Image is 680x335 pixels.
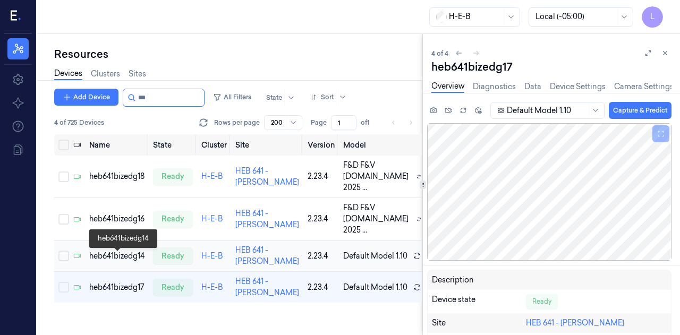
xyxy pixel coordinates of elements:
[58,140,69,150] button: Select all
[235,209,299,229] a: HEB 641 - [PERSON_NAME]
[89,282,144,293] div: heb641bizedg17
[89,213,144,225] div: heb641bizedg16
[235,166,299,187] a: HEB 641 - [PERSON_NAME]
[431,59,671,74] div: heb641bizedg17
[343,202,412,236] span: F&D F&V [DOMAIN_NAME] 2025 ...
[91,68,120,80] a: Clusters
[609,102,671,119] button: Capture & Predict
[526,318,624,328] a: HEB 641 - [PERSON_NAME]
[129,68,146,80] a: Sites
[153,211,193,228] div: ready
[54,47,422,62] div: Resources
[54,89,118,106] button: Add Device
[209,89,256,106] button: All Filters
[550,81,606,92] a: Device Settings
[231,134,303,156] th: Site
[339,134,434,156] th: Model
[432,317,526,329] div: Site
[85,134,149,156] th: Name
[54,118,104,127] span: 4 of 725 Devices
[54,68,82,80] a: Devices
[343,282,407,293] span: Default Model 1.10
[642,6,663,28] button: L
[386,115,418,130] nav: pagination
[526,294,558,309] div: Ready
[308,251,335,262] div: 2.23.4
[308,213,335,225] div: 2.23.4
[58,171,69,182] button: Select row
[308,282,335,293] div: 2.23.4
[343,160,412,193] span: F&D F&V [DOMAIN_NAME] 2025 ...
[524,81,541,92] a: Data
[311,118,327,127] span: Page
[303,134,339,156] th: Version
[432,294,526,309] div: Device state
[153,247,193,264] div: ready
[343,251,407,262] span: Default Model 1.10
[432,274,526,286] div: Description
[153,279,193,296] div: ready
[473,81,516,92] a: Diagnostics
[197,134,231,156] th: Cluster
[58,282,69,293] button: Select row
[58,214,69,225] button: Select row
[153,168,193,185] div: ready
[235,245,299,266] a: HEB 641 - [PERSON_NAME]
[58,251,69,261] button: Select row
[149,134,197,156] th: State
[614,81,674,92] a: Camera Settings
[201,282,223,292] a: H-E-B
[89,251,144,262] div: heb641bizedg14
[308,171,335,182] div: 2.23.4
[431,49,448,58] span: 4 of 4
[361,118,378,127] span: of 1
[431,81,464,93] a: Overview
[201,214,223,224] a: H-E-B
[201,171,223,181] a: H-E-B
[201,251,223,261] a: H-E-B
[235,277,299,297] a: HEB 641 - [PERSON_NAME]
[89,171,144,182] div: heb641bizedg18
[214,118,260,127] p: Rows per page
